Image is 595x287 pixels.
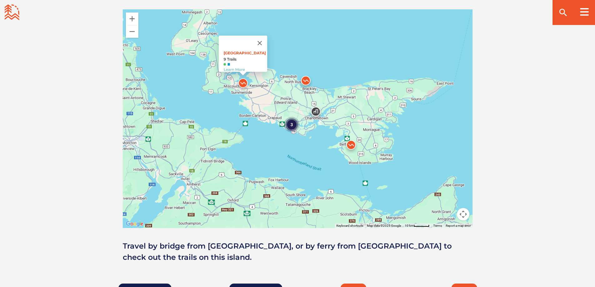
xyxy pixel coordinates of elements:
[223,63,226,66] img: Green Circle
[223,51,265,55] a: [GEOGRAPHIC_DATA]
[433,224,442,227] a: Terms
[252,36,267,51] button: Close
[227,63,230,66] img: Blue Square
[123,240,473,263] p: Travel by bridge from [GEOGRAPHIC_DATA], or by ferry from [GEOGRAPHIC_DATA] to check out the trai...
[336,224,363,228] button: Keyboard shortcuts
[284,117,300,132] div: 3
[405,224,414,227] span: 10 km
[558,7,568,17] ion-icon: search
[126,25,138,38] button: Zoom out
[124,220,145,228] img: Google
[446,224,471,227] a: Report a map error
[126,12,138,25] button: Zoom in
[124,220,145,228] a: Open this area in Google Maps (opens a new window)
[457,208,469,220] button: Map camera controls
[367,224,401,227] span: Map data ©2025 Google
[223,67,245,72] a: Learn More
[403,224,431,228] button: Map Scale: 10 km per 47 pixels
[223,57,267,62] strong: 9 Trails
